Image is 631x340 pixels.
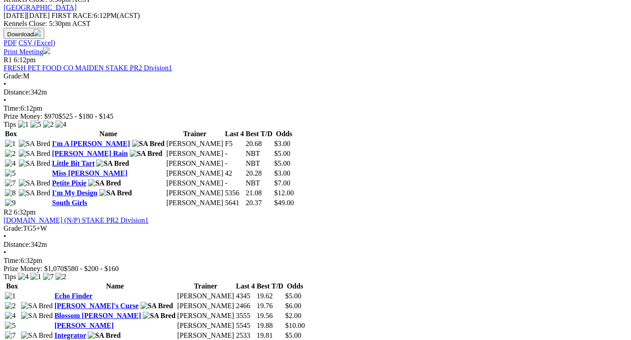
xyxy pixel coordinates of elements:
img: printer.svg [43,47,50,54]
td: 21.08 [245,189,273,198]
span: Distance: [4,88,30,96]
td: [PERSON_NAME] [177,311,234,320]
th: Odds [285,282,305,291]
img: 9 [5,199,16,207]
img: 1 [5,292,16,300]
div: 6:32pm [4,257,627,265]
th: Odds [274,129,294,138]
img: SA Bred [141,302,173,310]
span: • [4,80,6,88]
td: F5 [225,139,244,148]
a: I'm A [PERSON_NAME] [52,140,130,147]
td: [PERSON_NAME] [166,179,224,188]
img: 5 [30,121,41,129]
td: 3555 [235,311,255,320]
th: Best T/D [256,282,284,291]
th: Last 4 [235,282,255,291]
th: Name [54,282,176,291]
td: 5356 [225,189,244,198]
img: download.svg [34,29,41,36]
div: M [4,72,627,80]
span: Tips [4,273,16,280]
span: 6:12PM(ACST) [51,12,140,19]
span: Box [6,282,18,290]
a: [PERSON_NAME]'s Curse [55,302,139,310]
a: Petite Pixie [52,179,86,187]
td: 5641 [225,198,244,207]
img: 2 [5,150,16,158]
button: Download [4,28,44,39]
td: 19.88 [256,321,284,330]
img: 4 [5,312,16,320]
a: South Girls [52,199,87,207]
img: SA Bred [19,140,51,148]
img: 4 [18,273,29,281]
div: 6:12pm [4,104,627,112]
a: Echo Finder [55,292,93,300]
img: SA Bred [19,189,51,197]
td: [PERSON_NAME] [166,169,224,178]
img: SA Bred [21,331,53,340]
span: $10.00 [285,322,305,329]
a: Little Bit Tart [52,159,94,167]
td: 20.37 [245,198,273,207]
img: 2 [55,273,66,281]
img: SA Bred [96,159,129,168]
img: SA Bred [19,159,51,168]
img: SA Bred [143,312,175,320]
span: • [4,96,6,104]
img: SA Bred [21,312,53,320]
img: SA Bred [132,140,165,148]
a: CSV (Excel) [18,39,55,47]
img: 8 [5,189,16,197]
div: TG5+W [4,224,627,232]
td: [PERSON_NAME] [177,321,234,330]
td: [PERSON_NAME] [166,198,224,207]
a: Print Meeting [4,48,50,56]
th: Best T/D [245,129,273,138]
img: 4 [5,159,16,168]
td: - [225,159,244,168]
td: 19.81 [256,331,284,340]
span: Grade: [4,224,23,232]
span: • [4,232,6,240]
td: [PERSON_NAME] [166,189,224,198]
img: 7 [5,179,16,187]
a: [PERSON_NAME] Rain [52,150,128,157]
a: PDF [4,39,17,47]
td: 42 [225,169,244,178]
a: Miss [PERSON_NAME] [52,169,127,177]
span: Box [5,130,17,138]
span: R2 [4,208,12,216]
span: $6.00 [285,302,301,310]
span: FIRST RACE: [51,12,94,19]
span: 6:12pm [14,56,36,64]
img: 5 [5,169,16,177]
div: Prize Money: $970 [4,112,627,121]
span: $2.00 [285,312,301,319]
span: $12.00 [274,189,294,197]
img: 1 [18,121,29,129]
td: [PERSON_NAME] [166,159,224,168]
img: SA Bred [21,302,53,310]
span: $525 - $180 - $145 [59,112,114,120]
img: SA Bred [88,331,120,340]
td: 2466 [235,301,255,310]
span: Distance: [4,241,30,248]
img: 7 [43,273,54,281]
span: [DATE] [4,12,50,19]
span: • [4,249,6,256]
td: - [225,149,244,158]
div: Prize Money: $1,070 [4,265,627,273]
img: SA Bred [19,179,51,187]
img: 4 [55,121,66,129]
img: SA Bred [88,179,121,187]
th: Trainer [177,282,234,291]
td: NBT [245,149,273,158]
span: $580 - $200 - $160 [64,265,119,272]
img: 1 [5,140,16,148]
span: Time: [4,257,21,264]
td: [PERSON_NAME] [177,292,234,301]
th: Trainer [166,129,224,138]
a: Integrator [55,331,86,339]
